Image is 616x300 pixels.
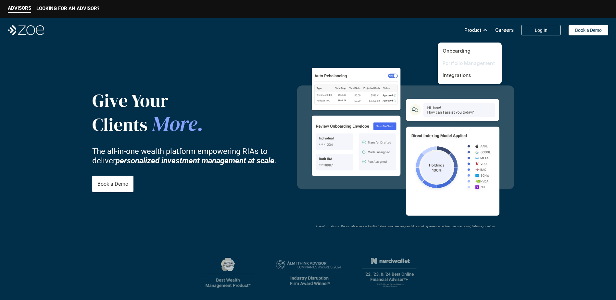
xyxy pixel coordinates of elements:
[495,27,514,33] p: Careers
[8,5,31,11] p: ADVISORS
[152,109,197,138] span: More
[92,111,242,136] p: Clients
[97,181,128,187] p: Book a Demo
[315,224,496,228] em: The information in the visuals above is for illustrative purposes only and does not represent an ...
[443,48,471,54] a: Onboarding
[92,147,287,166] p: The all-in-one wealth platform empowering RIAs to deliver .
[535,28,547,33] p: Log In
[575,28,602,33] p: Book a Demo
[116,156,274,165] strong: personalized investment management at scale
[197,109,204,138] span: .
[464,25,481,35] p: Product
[92,90,242,111] p: Give Your
[443,72,471,78] a: Integrations
[569,25,608,35] a: Book a Demo
[92,176,133,192] a: Book a Demo
[443,60,495,66] a: Portfolio Management
[521,25,561,35] a: Log In
[36,6,99,11] p: LOOKING FOR AN ADVISOR?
